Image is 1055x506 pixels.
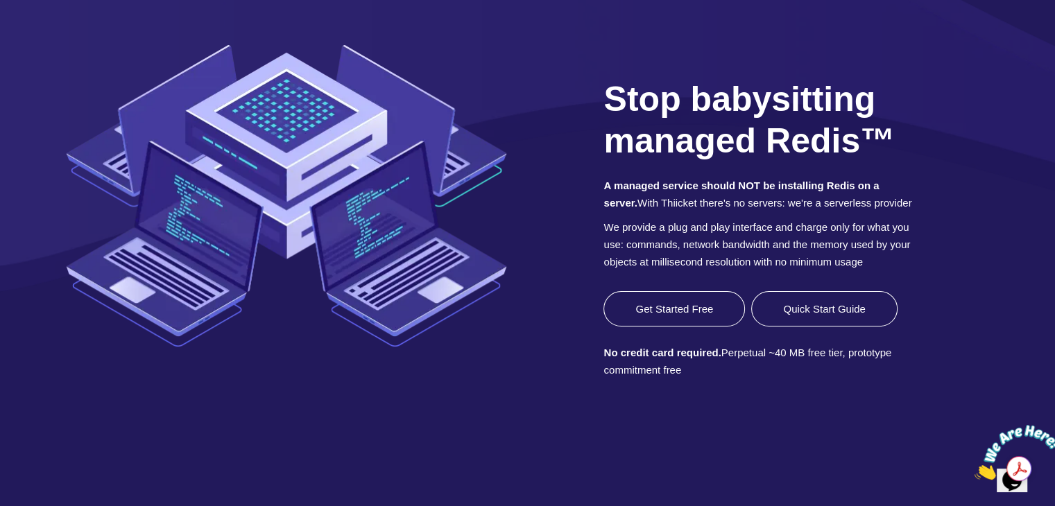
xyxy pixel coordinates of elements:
span: Perpetual ~40 MB free tier, prototype commitment free [603,344,912,378]
a: Quick Start Guide [751,291,897,326]
strong: A managed service should NOT be installing Redis on a server. [603,180,879,209]
iframe: chat widget [969,419,1055,485]
p: With Thiicket there's no servers: we're a serverless provider [603,177,912,211]
p: We provide a plug and play interface and charge only for what you use: commands, network bandwidt... [603,218,912,270]
h1: Stop babysitting managed Redis™ [603,78,912,162]
strong: No credit card required. [603,347,721,358]
img: Chat attention grabber [6,6,92,60]
a: Get Started Free [603,291,745,326]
